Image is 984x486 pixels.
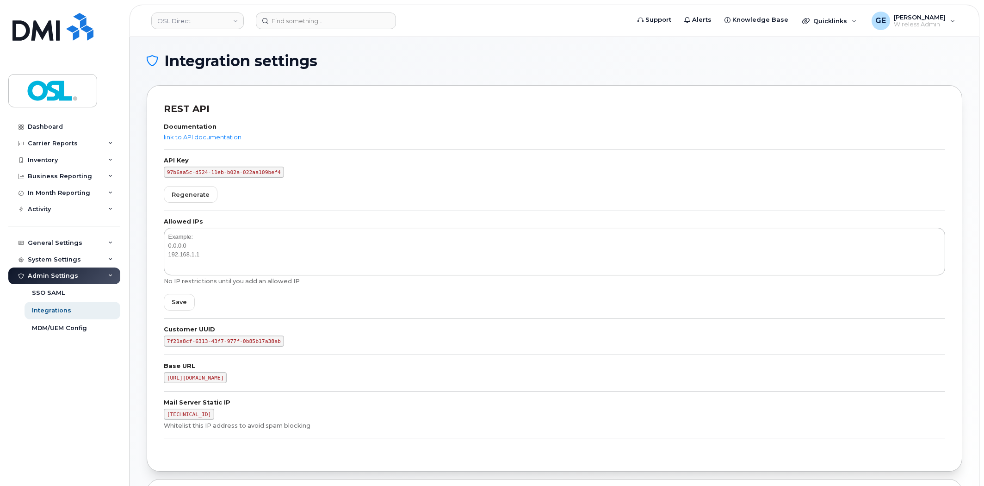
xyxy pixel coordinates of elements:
[164,372,227,383] code: [URL][DOMAIN_NAME]
[164,54,317,68] span: Integration settings
[164,363,945,369] label: Base URL
[164,277,945,286] div: No IP restrictions until you add an allowed IP
[164,167,284,178] code: 97b6aa5c-d524-11eb-b02a-022aa109bef4
[164,409,214,420] code: [TECHNICAL_ID]
[172,298,187,306] span: Save
[164,219,945,225] label: Allowed IPs
[164,422,945,430] div: Whitelist this IP address to avoid spam blocking
[164,186,217,203] button: Regenerate
[164,327,945,333] label: Customer UUID
[164,400,945,406] label: Mail Server Static IP
[164,133,241,141] a: link to API documentation
[164,294,195,311] button: Save
[164,336,284,347] code: 7f21a8cf-6313-43f7-977f-0b85b17a38ab
[172,190,210,199] span: Regenerate
[164,124,945,130] label: Documentation
[164,102,945,116] div: REST API
[164,158,945,164] label: API Key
